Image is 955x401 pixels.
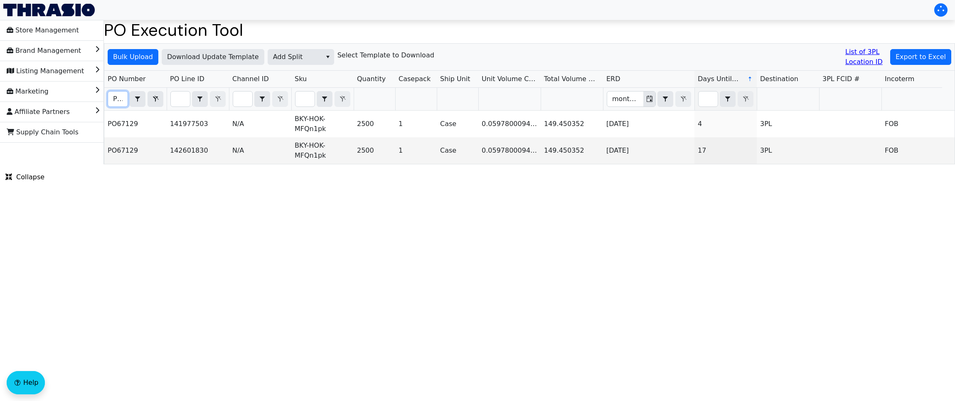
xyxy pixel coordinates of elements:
td: 141977503 [167,111,229,137]
span: Unit Volume CBM [482,74,537,84]
span: Bulk Upload [113,52,153,62]
input: Filter [295,92,315,106]
span: Store Management [7,24,79,37]
td: N/A [229,111,291,137]
td: 1 [395,111,437,137]
span: Choose Operator [720,91,736,107]
span: Affiliate Partners [7,105,70,119]
span: Marketing [7,85,49,98]
h1: PO Execution Tool [104,20,955,40]
span: 3PL FCID # [822,74,860,84]
span: Total Volume CBM [544,74,600,84]
span: Choose Operator [657,91,673,107]
td: 3PL [757,111,819,137]
th: Filter [167,88,229,111]
td: PO67129 [104,111,167,137]
button: Export to Excel [890,49,951,65]
span: Choose Operator [317,91,332,107]
td: [DATE] [603,111,694,137]
span: Quantity [357,74,386,84]
input: Filter [699,92,718,106]
td: 1 [395,137,437,164]
span: Destination [760,74,798,84]
span: Days Until ERD [698,74,741,84]
th: Filter [603,88,694,111]
button: select [130,92,145,106]
td: [DATE] [603,137,694,164]
td: 149.450352 [541,137,603,164]
td: 142601830 [167,137,229,164]
span: Choose Operator [254,91,270,107]
span: Help [23,378,38,388]
td: 17 [694,137,757,164]
button: Clear [148,91,163,107]
span: PO Number [108,74,146,84]
button: select [720,92,735,106]
td: FOB [881,137,944,164]
button: Toggle calendar [643,92,655,106]
span: Ship Unit [440,74,470,84]
td: 3PL [757,137,819,164]
span: Sku [295,74,307,84]
td: Case [437,137,478,164]
span: Add Split [273,52,317,62]
td: N/A [229,137,291,164]
button: select [658,92,673,106]
td: BKY-HOK-MFQn1pk [291,111,354,137]
button: select [322,50,334,64]
td: 149.450352 [541,111,603,137]
span: Casepack [399,74,431,84]
span: Collapse [5,172,44,182]
span: Listing Management [7,64,84,78]
th: Filter [229,88,291,111]
span: Incoterm [885,74,914,84]
td: 2500 [354,137,395,164]
td: BKY-HOK-MFQn1pk [291,137,354,164]
input: Filter [607,92,643,106]
button: Bulk Upload [108,49,158,65]
th: Filter [291,88,354,111]
span: Choose Operator [192,91,208,107]
input: Filter [108,92,128,106]
button: Download Update Template [162,49,264,65]
button: Help floatingactionbutton [7,371,45,394]
h6: Select Template to Download [337,51,434,59]
span: Supply Chain Tools [7,126,79,139]
span: Download Update Template [167,52,259,62]
a: List of 3PL Location ID [845,47,887,67]
td: 0.059780009472 [478,111,541,137]
td: PO67129 [104,137,167,164]
td: 2500 [354,111,395,137]
span: Choose Operator [130,91,145,107]
th: Filter [104,88,167,111]
span: Brand Management [7,44,81,57]
img: Thrasio Logo [3,4,95,16]
td: FOB [881,111,944,137]
td: 4 [694,111,757,137]
td: Case [437,111,478,137]
button: select [317,92,332,106]
button: select [192,92,207,106]
span: PO Line ID [170,74,204,84]
span: Export to Excel [896,52,946,62]
input: Filter [171,92,190,106]
span: ERD [606,74,620,84]
th: Filter [694,88,757,111]
span: Channel ID [232,74,269,84]
button: select [255,92,270,106]
td: 0.059780009472 [478,137,541,164]
input: Filter [233,92,252,106]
